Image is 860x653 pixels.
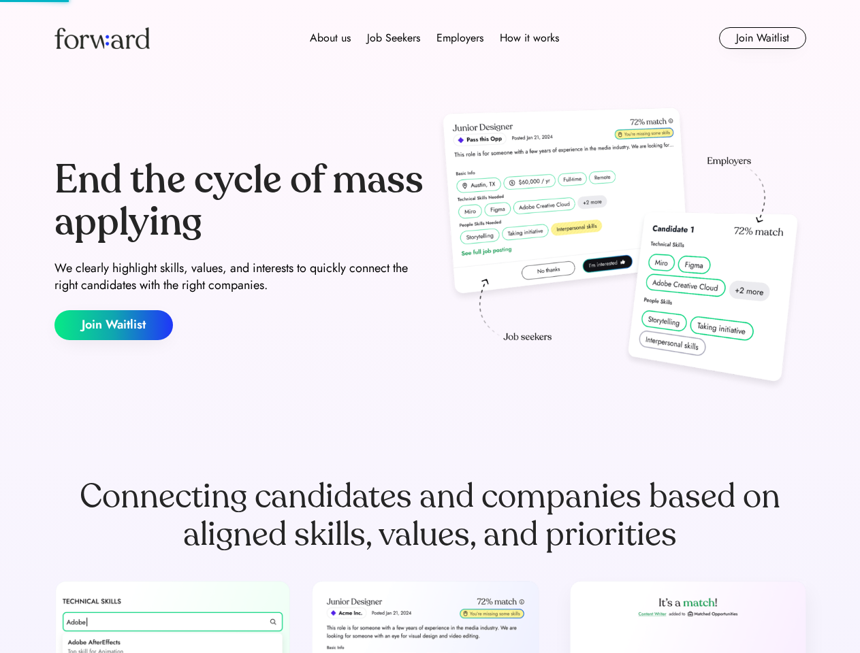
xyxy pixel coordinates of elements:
img: hero-image.png [436,103,806,396]
img: Forward logo [54,27,150,49]
button: Join Waitlist [719,27,806,49]
div: End the cycle of mass applying [54,159,425,243]
div: Connecting candidates and companies based on aligned skills, values, and priorities [54,478,806,554]
button: Join Waitlist [54,310,173,340]
div: How it works [500,30,559,46]
div: Job Seekers [367,30,420,46]
div: Employers [436,30,483,46]
div: About us [310,30,351,46]
div: We clearly highlight skills, values, and interests to quickly connect the right candidates with t... [54,260,425,294]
